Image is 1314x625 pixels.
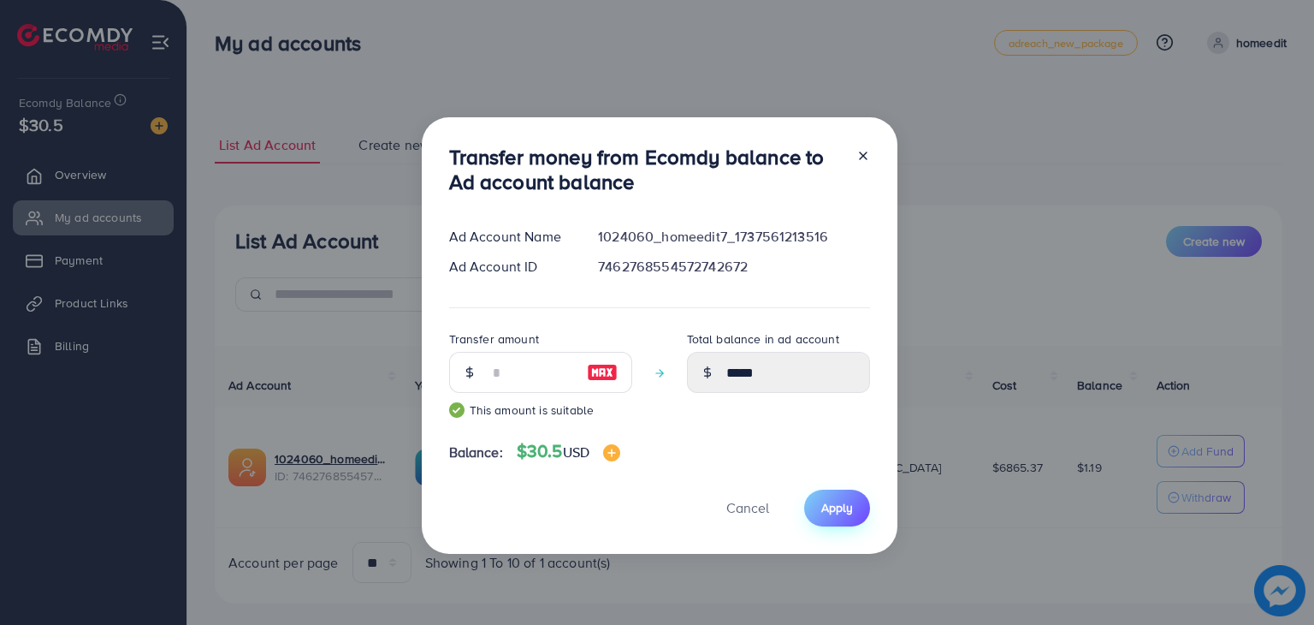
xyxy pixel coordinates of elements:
span: USD [563,443,589,461]
div: 1024060_homeedit7_1737561213516 [584,227,883,247]
div: Ad Account Name [435,227,585,247]
label: Total balance in ad account [687,330,839,348]
span: Cancel [726,498,769,517]
div: Ad Account ID [435,257,585,277]
img: image [603,444,620,461]
span: Apply [821,499,853,516]
small: This amount is suitable [449,402,632,419]
h4: $30.5 [517,441,620,462]
button: Apply [804,490,870,527]
div: 7462768554572742672 [584,257,883,277]
img: guide [449,402,465,418]
label: Transfer amount [449,330,539,348]
button: Cancel [705,490,790,527]
span: Balance: [449,443,503,462]
h3: Transfer money from Ecomdy balance to Ad account balance [449,145,843,194]
img: image [587,362,618,383]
